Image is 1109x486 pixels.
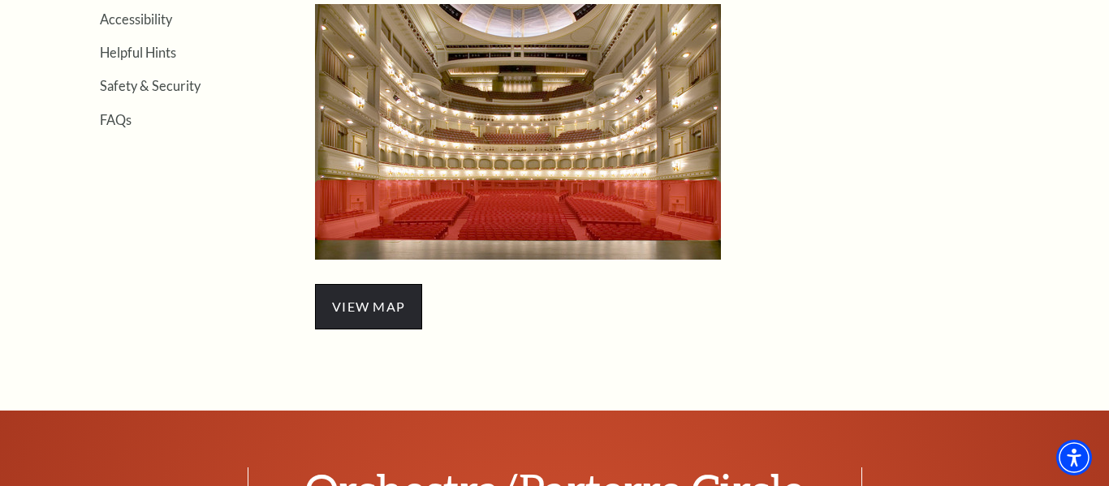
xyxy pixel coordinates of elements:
[315,284,422,329] span: view map
[315,296,422,315] a: view map - open in a new tab
[100,112,132,127] a: FAQs
[100,45,176,60] a: Helpful Hints
[315,120,721,139] a: Orchestra/Parterre Circle Seating Map - open in a new tab
[315,4,721,260] img: Orchestra/Parterre Circle Seating Map
[100,11,172,27] a: Accessibility
[1056,440,1092,475] div: Accessibility Menu
[100,78,201,93] a: Safety & Security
